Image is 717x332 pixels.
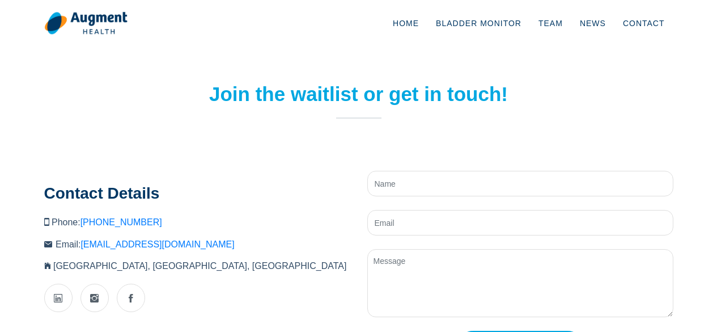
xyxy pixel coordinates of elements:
input: Email [367,210,673,236]
span: [GEOGRAPHIC_DATA], [GEOGRAPHIC_DATA], [GEOGRAPHIC_DATA] [53,261,346,271]
a: Home [384,5,427,42]
h2: Join the waitlist or get in touch! [206,82,512,106]
a: News [571,5,614,42]
h3: Contact Details [44,184,350,203]
a: [PHONE_NUMBER] [80,217,162,227]
img: logo [44,11,128,35]
a: Contact [614,5,673,42]
a: Team [530,5,571,42]
a: Bladder Monitor [427,5,530,42]
span: Phone: [52,217,162,227]
input: Name [367,171,673,196]
a: [EMAIL_ADDRESS][DOMAIN_NAME] [80,239,234,249]
span: Email: [56,239,235,249]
